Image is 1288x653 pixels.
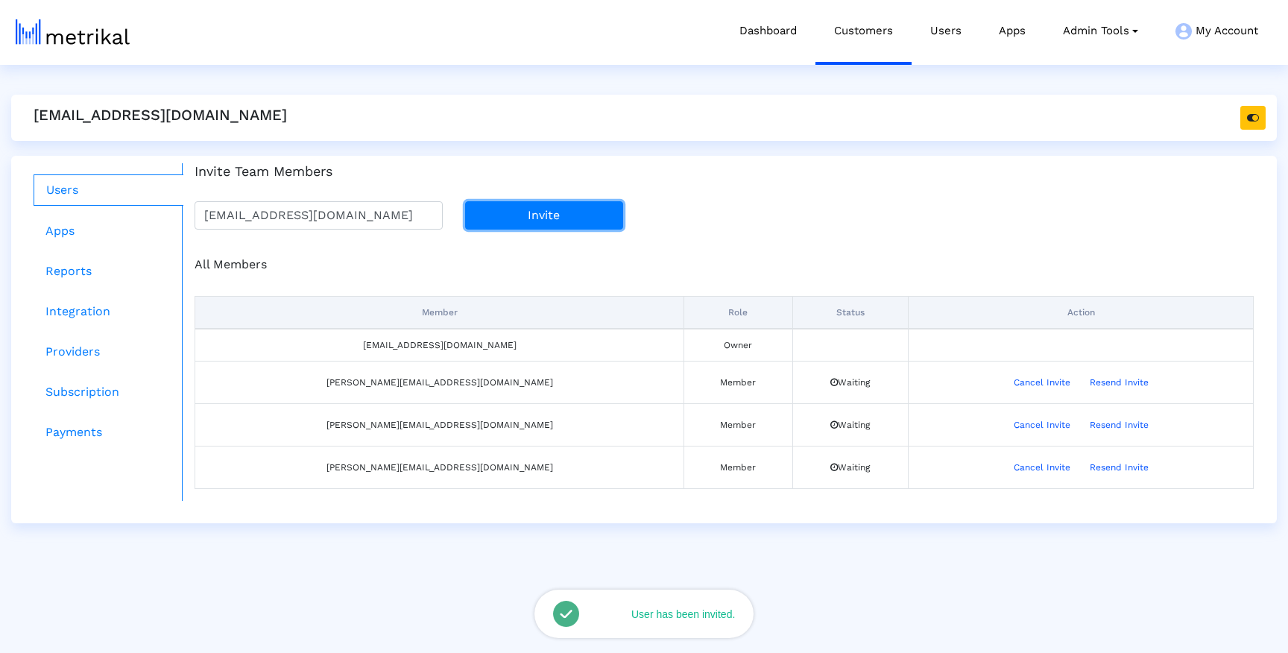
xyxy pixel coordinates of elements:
[1080,413,1158,437] button: Resend Invite
[34,297,183,326] a: Integration
[195,257,267,271] span: All Members
[684,296,793,329] th: Role
[792,446,909,488] td: Waiting
[684,403,793,446] td: Member
[1080,455,1158,479] button: Resend Invite
[792,403,909,446] td: Waiting
[195,163,1254,180] h4: Invite Team Members
[1175,23,1192,40] img: my-account-menu-icon.png
[195,403,684,446] td: [PERSON_NAME][EMAIL_ADDRESS][DOMAIN_NAME]
[34,377,183,407] a: Subscription
[1004,413,1080,437] button: Cancel Invite
[195,446,684,488] td: [PERSON_NAME][EMAIL_ADDRESS][DOMAIN_NAME]
[16,19,130,45] img: metrical-logo-light.png
[684,329,793,362] td: Owner
[465,201,623,230] button: Invite
[34,174,183,206] a: Users
[792,296,909,329] th: Status
[34,106,287,124] h5: [EMAIL_ADDRESS][DOMAIN_NAME]
[195,296,684,329] th: Member
[195,201,443,230] input: Enter email
[34,216,183,246] a: Apps
[1080,370,1158,394] button: Resend Invite
[1004,370,1080,394] button: Cancel Invite
[34,417,183,447] a: Payments
[195,361,684,403] td: [PERSON_NAME][EMAIL_ADDRESS][DOMAIN_NAME]
[195,329,684,362] td: [EMAIL_ADDRESS][DOMAIN_NAME]
[684,361,793,403] td: Member
[909,296,1254,329] th: Action
[616,608,735,620] div: User has been invited.
[792,361,909,403] td: Waiting
[34,337,183,367] a: Providers
[684,446,793,488] td: Member
[1004,455,1080,479] button: Cancel Invite
[34,256,183,286] a: Reports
